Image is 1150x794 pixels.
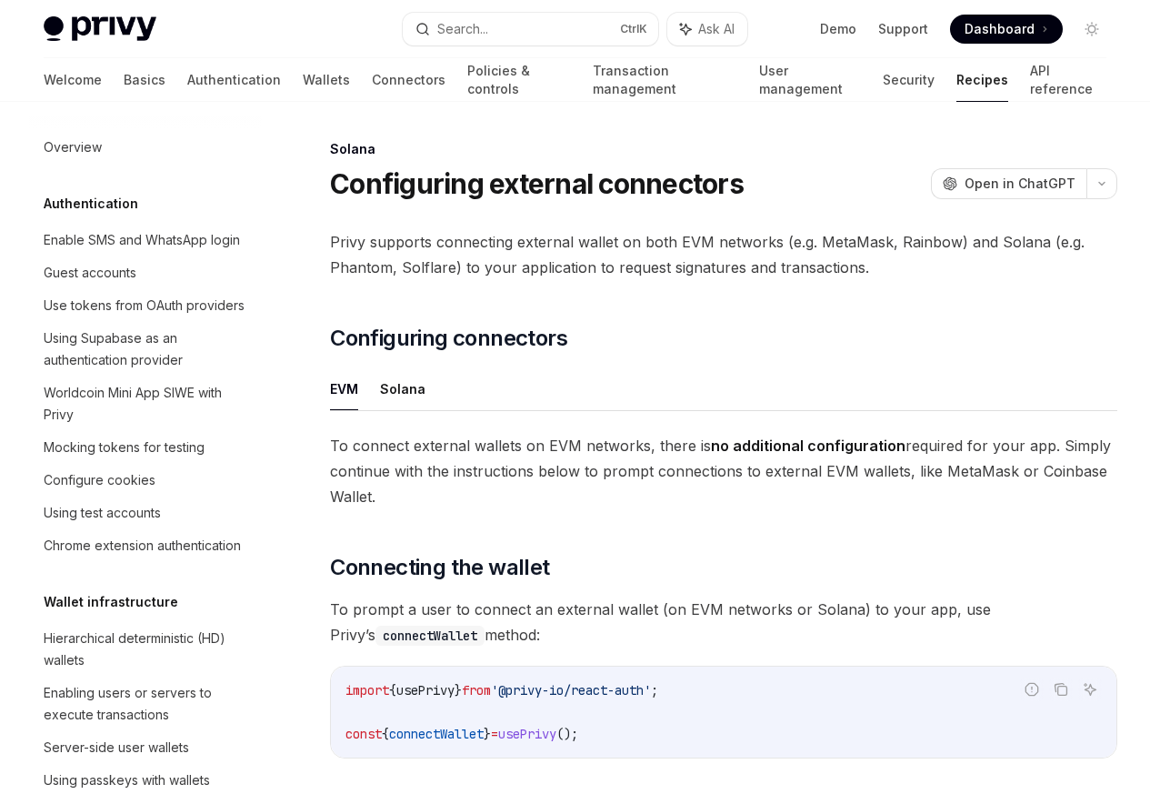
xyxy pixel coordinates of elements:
a: Using Supabase as an authentication provider [29,322,262,377]
button: Ask AI [1078,678,1102,701]
div: Solana [330,140,1117,158]
div: Using test accounts [44,502,161,524]
button: Solana [380,367,425,410]
span: To connect external wallets on EVM networks, there is required for your app. Simply continue with... [330,433,1117,509]
span: { [382,726,389,742]
span: (); [556,726,578,742]
div: Mocking tokens for testing [44,437,205,458]
div: Configure cookies [44,469,155,491]
button: Open in ChatGPT [931,168,1086,199]
button: Report incorrect code [1020,678,1044,701]
a: Demo [820,20,856,38]
a: Policies & controls [467,58,571,102]
span: const [345,726,382,742]
img: light logo [44,16,156,42]
a: Enabling users or servers to execute transactions [29,677,262,731]
span: usePrivy [396,682,455,699]
code: connectWallet [375,626,485,646]
a: Wallets [303,58,350,102]
div: Enable SMS and WhatsApp login [44,229,240,251]
a: Dashboard [950,15,1063,44]
span: Configuring connectors [330,324,567,353]
a: Configure cookies [29,464,262,497]
div: Hierarchical deterministic (HD) wallets [44,628,251,671]
span: To prompt a user to connect an external wallet (on EVM networks or Solana) to your app, use Privy... [330,597,1117,648]
a: Worldcoin Mini App SIWE with Privy [29,377,262,431]
div: Enabling users or servers to execute transactions [44,682,251,726]
div: Worldcoin Mini App SIWE with Privy [44,382,251,426]
button: Search...CtrlK [403,13,658,45]
span: Privy supports connecting external wallet on both EVM networks (e.g. MetaMask, Rainbow) and Solan... [330,229,1117,280]
a: Support [878,20,928,38]
a: Using test accounts [29,497,262,529]
div: Overview [44,136,102,158]
span: Open in ChatGPT [965,175,1075,193]
a: Guest accounts [29,256,262,289]
span: import [345,682,389,699]
span: { [389,682,396,699]
button: Toggle dark mode [1077,15,1106,44]
button: Copy the contents from the code block [1049,678,1073,701]
a: Mocking tokens for testing [29,431,262,464]
a: Use tokens from OAuth providers [29,289,262,322]
span: ; [651,682,658,699]
a: Transaction management [593,58,736,102]
strong: no additional configuration [711,437,905,455]
button: EVM [330,367,358,410]
a: Overview [29,131,262,164]
a: Security [883,58,935,102]
span: usePrivy [498,726,556,742]
span: } [484,726,491,742]
a: Server-side user wallets [29,731,262,764]
a: Enable SMS and WhatsApp login [29,224,262,256]
h5: Authentication [44,193,138,215]
div: Chrome extension authentication [44,535,241,557]
span: '@privy-io/react-auth' [491,682,651,699]
h5: Wallet infrastructure [44,591,178,613]
span: = [491,726,498,742]
div: Using passkeys with wallets [44,769,210,791]
span: Dashboard [965,20,1035,38]
span: } [455,682,462,699]
span: connectWallet [389,726,484,742]
div: Server-side user wallets [44,737,189,759]
div: Using Supabase as an authentication provider [44,327,251,371]
span: Connecting the wallet [330,553,549,582]
div: Search... [437,18,488,40]
div: Use tokens from OAuth providers [44,295,245,317]
a: Welcome [44,58,102,102]
h1: Configuring external connectors [330,167,744,200]
a: Connectors [372,58,445,102]
a: User management [759,58,862,102]
a: API reference [1030,58,1106,102]
div: Guest accounts [44,262,136,284]
button: Ask AI [667,13,747,45]
span: Ctrl K [620,22,647,36]
a: Authentication [187,58,281,102]
a: Hierarchical deterministic (HD) wallets [29,622,262,677]
a: Chrome extension authentication [29,529,262,562]
a: Recipes [956,58,1008,102]
span: from [462,682,491,699]
span: Ask AI [698,20,735,38]
a: Basics [124,58,165,102]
